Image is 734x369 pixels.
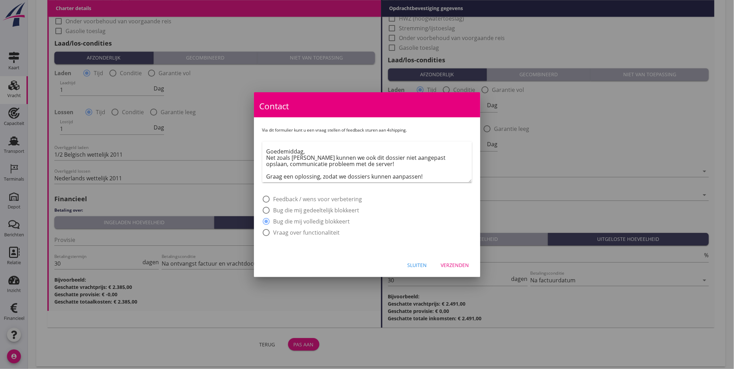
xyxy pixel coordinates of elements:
[402,259,433,272] button: Sluiten
[273,218,350,225] label: Bug die mij volledig blokkeert
[273,196,362,203] label: Feedback / wens voor verbetering
[435,259,475,272] button: Verzenden
[408,261,427,269] div: Sluiten
[273,207,360,214] label: Bug die mij gedeeltelijk blokkeert
[262,127,472,133] p: Via dit formulier kunt u een vraag stellen of feedback sturen aan 4shipping.
[266,146,472,182] textarea: Vraag of feedback
[273,229,340,236] label: Vraag over functionaliteit
[441,261,469,269] div: Verzenden
[254,92,480,117] div: Contact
